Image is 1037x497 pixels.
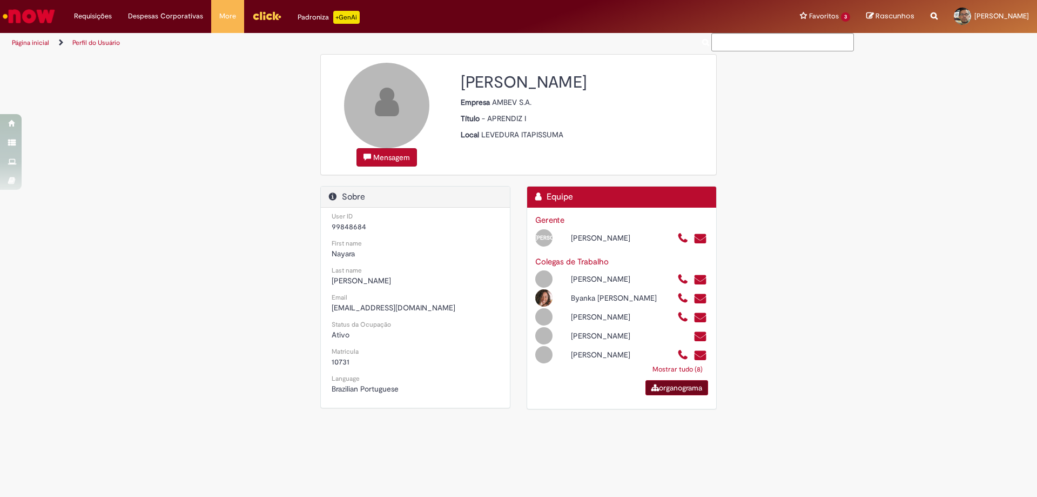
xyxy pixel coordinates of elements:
div: Open Profile: Josenildo Batista de Araujo [527,228,669,247]
div: [PERSON_NAME] [563,233,669,243]
span: [PERSON_NAME] [535,234,577,241]
div: Open Profile: Jaziel Ramos Souza De Oliveira [527,307,669,326]
a: Ligar para +55 1111111000 [677,349,689,362]
p: +GenAi [333,11,360,24]
span: Ativo [332,330,349,340]
span: Rascunhos [876,11,914,21]
strong: Título [461,114,482,123]
h3: Colegas de Trabalho [535,257,708,267]
small: Status da Ocupação [332,320,391,329]
a: Enviar um e-mail para 99825819@ambev.com.br [693,330,707,343]
a: organograma [645,380,708,395]
button: Pesquisar [699,33,712,51]
span: 3 [841,12,850,22]
span: 99848684 [332,222,366,231]
h2: [PERSON_NAME] [461,74,708,91]
small: First name [332,239,362,248]
span: [PERSON_NAME] [332,276,391,286]
span: Despesas Corporativas [128,11,203,22]
h2: Equipe [535,192,708,202]
a: Ligar para +55 81973264082 [677,312,689,324]
div: [PERSON_NAME] [563,330,669,341]
div: [PERSON_NAME] [563,312,669,322]
span: [PERSON_NAME] [974,11,1029,21]
span: 10731 [332,357,349,367]
img: ServiceNow [1,5,57,27]
a: Ligar para +55 (81) 993850512 [677,233,689,245]
a: Enviar um e-mail para 99829567@ambev.com.br [693,293,707,305]
a: Ligar para +55 (81) 993858836 [677,274,689,286]
div: [PERSON_NAME] [563,274,669,284]
span: - APRENDIZ I [482,114,526,123]
a: Rascunhos [866,11,914,22]
ul: Trilhas de página [8,33,683,53]
a: Ligar para +55 81991052586 [677,293,689,305]
a: Enviar um e-mail para NSASS@ambev.com.br [693,274,707,286]
a: Página inicial [12,38,49,47]
strong: Local [461,130,481,140]
img: click_logo_yellow_360x200.png [252,8,281,24]
div: Byanka [PERSON_NAME] [563,293,669,303]
span: LEVEDURA ITAPISSUMA [481,130,563,140]
span: Requisições [74,11,112,22]
div: Open Profile: Marcos Tavares Da Silva Junior [527,344,669,363]
a: Perfil do Usuário [72,38,120,47]
small: Language [332,374,360,383]
span: More [219,11,236,22]
span: [EMAIL_ADDRESS][DOMAIN_NAME] [332,303,455,313]
a: Enviar um e-mail para josenildo.araujo@ambev.com.br [693,233,707,245]
h2: Sobre [329,192,502,202]
span: Favoritos [809,11,839,22]
div: Open Profile: Alessandre De Sena Silva [527,269,669,288]
strong: Empresa [461,97,492,107]
button: Mensagem [356,148,417,167]
span: Brazilian Portuguese [332,384,399,394]
small: Email [332,293,347,302]
small: Last name [332,266,362,275]
a: Enviar um e-mail para 99844210@ambev.com.br [693,312,707,324]
span: AMBEV S.A. [492,97,531,107]
a: Enviar um e-mail para nsmtsj@ambev.com.br [693,349,707,362]
span: Nayara [332,249,355,259]
small: Matricula [332,347,359,356]
a: Mostrar tudo (8) [647,360,708,379]
div: Padroniza [298,11,360,24]
div: Open Profile: Luiz Andre Morais De Freitas [527,326,669,344]
div: [PERSON_NAME] [563,349,669,360]
small: User ID [332,212,353,221]
div: Open Profile: Byanka Emilly de Oliveira Santos [527,288,669,307]
h3: Gerente [535,216,708,225]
